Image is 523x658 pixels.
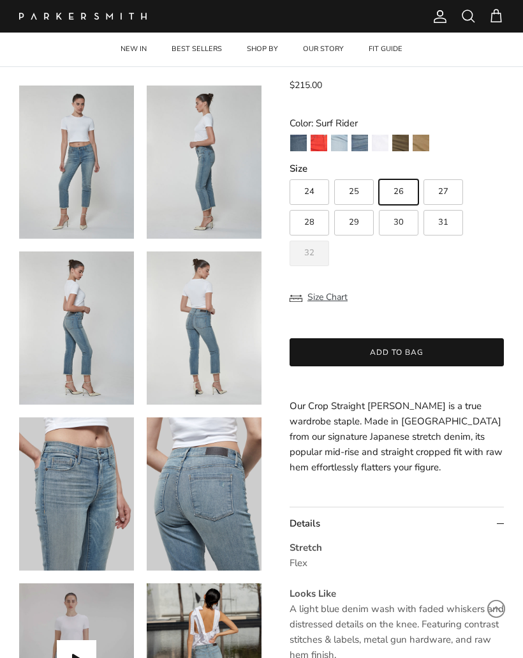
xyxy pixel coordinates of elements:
legend: Size [290,162,307,176]
img: Coronado [331,135,348,151]
img: Surf Rider [351,135,368,151]
span: 27 [438,188,448,196]
a: Stone [412,134,430,156]
button: Size Chart [290,285,348,310]
summary: Details [290,507,504,540]
button: Add to bag [290,338,504,366]
img: Army [392,135,409,151]
span: 28 [304,218,314,227]
img: Watermelon [311,135,327,151]
div: Color: Surf Rider [290,116,504,131]
span: 30 [394,218,404,227]
svg: Scroll to Top [487,599,506,618]
img: Eternal White [372,135,388,151]
a: Pier [290,134,307,156]
a: SHOP BY [235,33,290,66]
span: 32 [304,249,314,257]
span: 29 [349,218,359,227]
h1: [PERSON_NAME] Crop Straight w/Raw Hem in Surf Rider [290,38,504,68]
a: Account [427,9,448,24]
a: NEW IN [109,33,158,66]
span: Flex [290,557,307,569]
span: 24 [304,188,314,196]
label: Sold out [290,241,329,266]
span: Our Crop Straight [PERSON_NAME] is a true wardrobe staple. Made in [GEOGRAPHIC_DATA] from our sig... [290,400,503,474]
span: 31 [438,218,448,227]
span: 26 [394,188,404,196]
span: $215.00 [290,79,322,91]
a: Surf Rider [351,134,369,156]
a: OUR STORY [291,33,355,66]
a: Watermelon [310,134,328,156]
img: Parker Smith [19,13,147,20]
a: BEST SELLERS [160,33,233,66]
a: Eternal White [371,134,389,156]
img: Stone [413,135,429,151]
span: 25 [349,188,359,196]
a: Coronado [330,134,348,156]
img: Pier [290,135,307,151]
a: FIT GUIDE [357,33,414,66]
strong: Stretch [290,541,322,554]
strong: Looks Like [290,587,336,600]
a: Army [392,134,409,156]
